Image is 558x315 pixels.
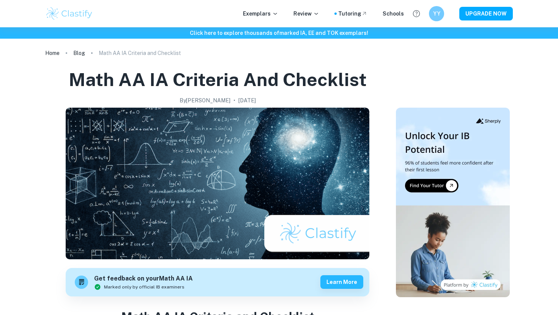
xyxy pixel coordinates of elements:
[432,9,441,18] h6: YY
[320,275,363,289] button: Learn more
[233,96,235,105] p: •
[293,9,319,18] p: Review
[238,96,256,105] h2: [DATE]
[73,48,85,58] a: Blog
[180,96,230,105] h2: By [PERSON_NAME]
[459,7,513,20] button: UPGRADE NOW
[429,6,444,21] button: YY
[66,108,369,259] img: Math AA IA Criteria and Checklist cover image
[243,9,278,18] p: Exemplars
[396,108,510,297] img: Thumbnail
[410,7,423,20] button: Help and Feedback
[69,67,367,92] h1: Math AA IA Criteria and Checklist
[94,274,193,284] h6: Get feedback on your Math AA IA
[45,48,60,58] a: Home
[99,49,181,57] p: Math AA IA Criteria and Checklist
[338,9,367,18] a: Tutoring
[66,268,369,296] a: Get feedback on yourMath AA IAMarked only by official IB examinersLearn more
[104,284,184,290] span: Marked only by official IB examiners
[2,29,556,37] h6: Click here to explore thousands of marked IA, EE and TOK exemplars !
[45,6,93,21] img: Clastify logo
[383,9,404,18] a: Schools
